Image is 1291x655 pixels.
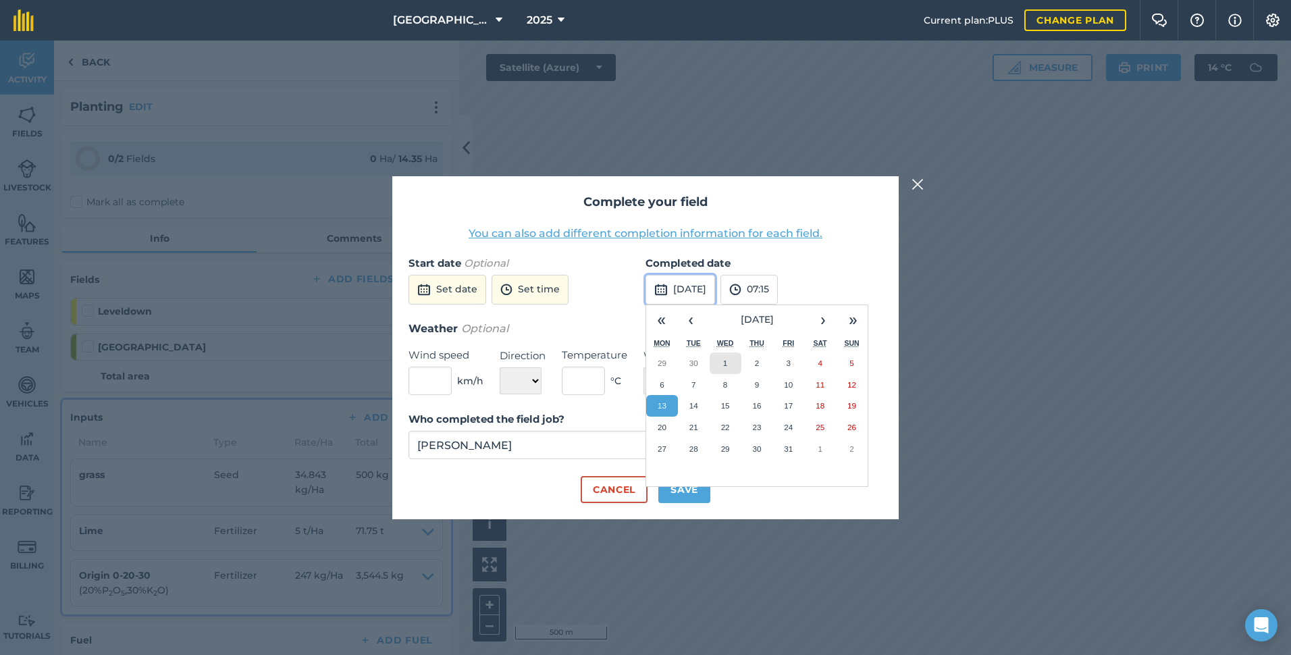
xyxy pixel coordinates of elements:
abbr: 6 October 2025 [660,380,664,389]
button: 21 October 2025 [678,417,710,438]
abbr: 3 October 2025 [787,359,791,367]
button: 24 October 2025 [772,417,804,438]
strong: Who completed the field job? [409,413,564,425]
abbr: 27 October 2025 [658,444,666,453]
abbr: 18 October 2025 [816,401,824,410]
img: svg+xml;base64,PHN2ZyB4bWxucz0iaHR0cDovL3d3dy53My5vcmcvMjAwMC9zdmciIHdpZHRoPSIyMiIgaGVpZ2h0PSIzMC... [912,176,924,192]
button: 11 October 2025 [804,374,836,396]
abbr: 9 October 2025 [755,380,759,389]
button: › [808,305,838,335]
abbr: 5 October 2025 [849,359,853,367]
button: 27 October 2025 [646,438,678,460]
abbr: 14 October 2025 [689,401,698,410]
button: 1 October 2025 [710,352,741,374]
h2: Complete your field [409,192,882,212]
abbr: 11 October 2025 [816,380,824,389]
abbr: 1 November 2025 [818,444,822,453]
button: 26 October 2025 [836,417,868,438]
button: Cancel [581,476,648,503]
abbr: 23 October 2025 [752,423,761,431]
label: Wind speed [409,347,483,363]
abbr: 15 October 2025 [721,401,730,410]
button: 19 October 2025 [836,395,868,417]
span: [GEOGRAPHIC_DATA] [393,12,490,28]
abbr: 12 October 2025 [847,380,856,389]
button: 6 October 2025 [646,374,678,396]
button: 10 October 2025 [772,374,804,396]
button: [DATE] [706,305,808,335]
span: ° C [610,373,621,388]
button: 3 October 2025 [772,352,804,374]
abbr: 7 October 2025 [691,380,695,389]
a: Change plan [1024,9,1126,31]
button: 20 October 2025 [646,417,678,438]
abbr: Sunday [844,339,859,347]
button: 2 November 2025 [836,438,868,460]
abbr: Tuesday [687,339,701,347]
button: 22 October 2025 [710,417,741,438]
button: 15 October 2025 [710,395,741,417]
button: 30 October 2025 [741,438,773,460]
img: svg+xml;base64,PHN2ZyB4bWxucz0iaHR0cDovL3d3dy53My5vcmcvMjAwMC9zdmciIHdpZHRoPSIxNyIgaGVpZ2h0PSIxNy... [1228,12,1242,28]
strong: Completed date [645,257,731,269]
abbr: 17 October 2025 [784,401,793,410]
button: 9 October 2025 [741,374,773,396]
abbr: 13 October 2025 [658,401,666,410]
button: ‹ [676,305,706,335]
abbr: 26 October 2025 [847,423,856,431]
button: 28 October 2025 [678,438,710,460]
span: km/h [457,373,483,388]
button: 2 October 2025 [741,352,773,374]
button: You can also add different completion information for each field. [469,226,822,242]
button: 4 October 2025 [804,352,836,374]
span: 2025 [527,12,552,28]
abbr: 2 October 2025 [755,359,759,367]
img: A cog icon [1265,14,1281,27]
div: Open Intercom Messenger [1245,609,1277,641]
abbr: 28 October 2025 [689,444,698,453]
em: Optional [461,322,508,335]
button: 12 October 2025 [836,374,868,396]
img: fieldmargin Logo [14,9,34,31]
button: 17 October 2025 [772,395,804,417]
label: Weather [643,348,710,364]
abbr: 20 October 2025 [658,423,666,431]
abbr: 30 September 2025 [689,359,698,367]
img: svg+xml;base64,PD94bWwgdmVyc2lvbj0iMS4wIiBlbmNvZGluZz0idXRmLTgiPz4KPCEtLSBHZW5lcmF0b3I6IEFkb2JlIE... [417,282,431,298]
abbr: Monday [654,339,670,347]
button: 13 October 2025 [646,395,678,417]
abbr: Wednesday [717,339,734,347]
button: Save [658,476,710,503]
abbr: 16 October 2025 [752,401,761,410]
strong: Start date [409,257,461,269]
label: Temperature [562,347,627,363]
button: 14 October 2025 [678,395,710,417]
button: 29 September 2025 [646,352,678,374]
abbr: 4 October 2025 [818,359,822,367]
span: [DATE] [741,313,774,325]
img: svg+xml;base64,PD94bWwgdmVyc2lvbj0iMS4wIiBlbmNvZGluZz0idXRmLTgiPz4KPCEtLSBHZW5lcmF0b3I6IEFkb2JlIE... [500,282,512,298]
button: 07:15 [720,275,778,305]
abbr: 19 October 2025 [847,401,856,410]
button: 23 October 2025 [741,417,773,438]
button: 7 October 2025 [678,374,710,396]
img: svg+xml;base64,PD94bWwgdmVyc2lvbj0iMS4wIiBlbmNvZGluZz0idXRmLTgiPz4KPCEtLSBHZW5lcmF0b3I6IEFkb2JlIE... [654,282,668,298]
button: Set time [492,275,569,305]
abbr: 8 October 2025 [723,380,727,389]
em: Optional [464,257,508,269]
abbr: 30 October 2025 [752,444,761,453]
abbr: 1 October 2025 [723,359,727,367]
abbr: 29 October 2025 [721,444,730,453]
abbr: Saturday [814,339,827,347]
button: Set date [409,275,486,305]
button: 25 October 2025 [804,417,836,438]
button: 8 October 2025 [710,374,741,396]
abbr: 29 September 2025 [658,359,666,367]
img: A question mark icon [1189,14,1205,27]
button: 31 October 2025 [772,438,804,460]
button: 16 October 2025 [741,395,773,417]
span: Current plan : PLUS [924,13,1013,28]
button: » [838,305,868,335]
button: 18 October 2025 [804,395,836,417]
abbr: 21 October 2025 [689,423,698,431]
